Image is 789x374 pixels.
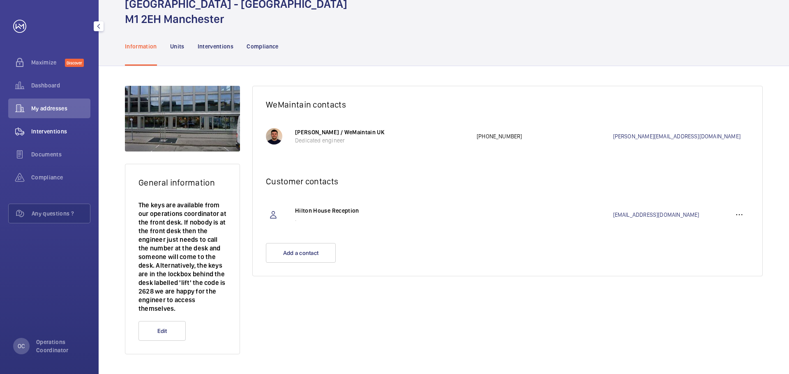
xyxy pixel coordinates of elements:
span: Interventions [31,127,90,135]
p: Dedicated engineer [295,136,468,145]
p: OC [18,342,25,350]
button: Edit [138,321,186,341]
a: [EMAIL_ADDRESS][DOMAIN_NAME] [613,211,730,219]
p: [PERSON_NAME] / WeMaintain UK [295,128,468,136]
p: [PHONE_NUMBER] [477,132,613,140]
button: Add a contact [266,243,336,263]
p: The keys are available from our operations coordinator at the front desk. If nobody is at the fro... [138,201,226,313]
p: Units [170,42,185,50]
span: Documents [31,150,90,158]
span: Discover [65,59,84,67]
p: Compliance [247,42,279,50]
span: My addresses [31,104,90,112]
p: Information [125,42,157,50]
p: . [295,215,468,223]
p: Hilton House Reception [295,207,468,215]
span: Dashboard [31,81,90,89]
h2: General information [138,177,226,188]
a: [PERSON_NAME][EMAIL_ADDRESS][DOMAIN_NAME] [613,132,750,140]
p: Operations Coordinator [36,338,85,354]
span: Compliance [31,173,90,181]
h2: WeMaintain contacts [266,99,749,110]
p: Interventions [198,42,234,50]
h2: Customer contacts [266,176,749,186]
span: Any questions ? [32,209,90,218]
span: Maximize [31,58,65,67]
